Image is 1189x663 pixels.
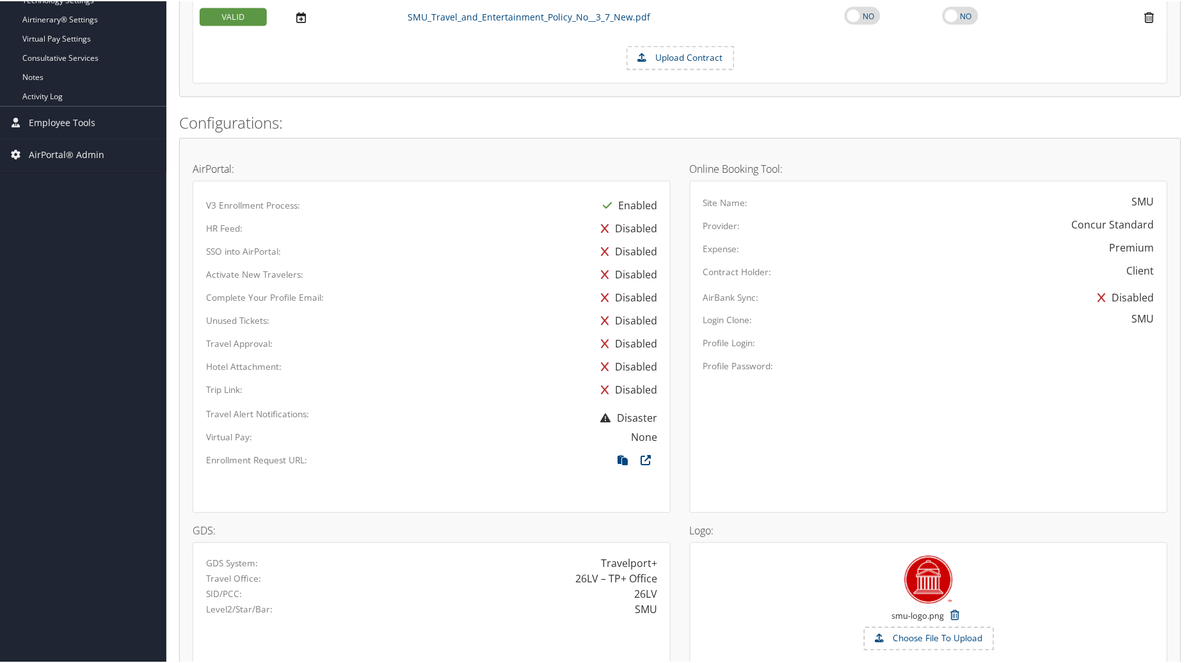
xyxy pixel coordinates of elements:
[193,525,671,535] h4: GDS:
[29,106,95,138] span: Employee Tools
[703,219,740,232] label: Provider:
[594,285,657,308] div: Disabled
[594,378,657,401] div: Disabled
[206,244,281,257] label: SSO into AirPortal:
[703,291,759,303] label: AirBank Sync:
[408,10,650,22] a: SMU_Travel_and_Entertainment_Policy_No__3_7_New.pdf
[628,46,733,68] label: Upload Contract
[206,291,324,303] label: Complete Your Profile Email:
[703,196,748,209] label: Site Name:
[1132,193,1154,209] div: SMU
[206,198,300,211] label: V3 Enrollment Process:
[206,360,282,372] label: Hotel Attachment:
[29,138,104,170] span: AirPortal® Admin
[575,570,657,586] div: 26LV – TP+ Office
[594,308,657,331] div: Disabled
[206,268,303,280] label: Activate New Travelers:
[206,587,242,600] label: SID/PCC:
[193,163,671,173] h4: AirPortal:
[594,262,657,285] div: Disabled
[892,609,945,634] small: smu-logo.png
[1138,10,1161,23] i: Remove Contract
[594,355,657,378] div: Disabled
[1132,310,1154,326] div: SMU
[631,429,657,444] div: None
[1127,262,1154,278] div: Client
[594,239,657,262] div: Disabled
[594,216,657,239] div: Disabled
[206,407,309,420] label: Travel Alert Notifications:
[703,242,740,255] label: Expense:
[703,336,756,349] label: Profile Login:
[634,586,657,601] div: 26LV
[601,555,657,570] div: Travelport+
[206,556,258,569] label: GDS System:
[206,337,273,349] label: Travel Approval:
[206,221,243,234] label: HR Feed:
[206,571,261,584] label: Travel Office:
[690,525,1168,535] h4: Logo:
[703,359,774,372] label: Profile Password:
[1092,285,1154,308] div: Disabled
[206,602,273,615] label: Level2/Star/Bar:
[1072,216,1154,232] div: Concur Standard
[206,383,243,395] label: Trip Link:
[594,410,657,424] span: Disaster
[206,453,307,466] label: Enrollment Request URL:
[635,601,657,616] div: SMU
[206,430,252,443] label: Virtual Pay:
[206,314,269,326] label: Unused Tickets:
[179,111,1181,132] h2: Configurations:
[703,313,753,326] label: Login Clone:
[200,7,267,25] div: VALID
[865,627,993,649] label: Choose File To Upload
[703,265,772,278] label: Contract Holder:
[1110,239,1154,255] div: Premium
[594,331,657,355] div: Disabled
[596,193,657,216] div: Enabled
[280,10,395,23] div: Add/Edit Date
[905,555,953,603] img: smu-logo.png
[690,163,1168,173] h4: Online Booking Tool:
